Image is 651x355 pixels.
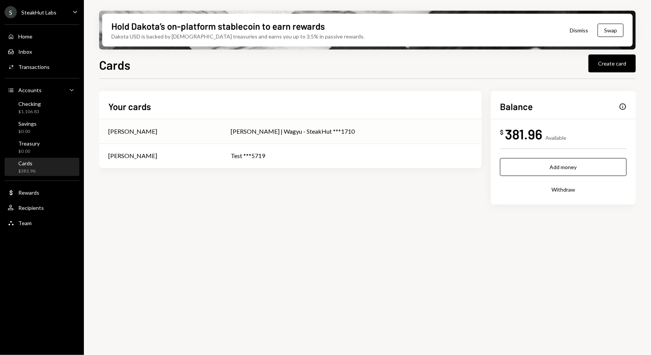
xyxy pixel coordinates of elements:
[18,120,37,127] div: Savings
[5,158,79,176] a: Cards$381.96
[18,220,32,226] div: Team
[18,87,42,93] div: Accounts
[111,32,365,40] div: Dakota USD is backed by [DEMOGRAPHIC_DATA] treasuries and earns you up to 3.5% in passive rewards.
[18,109,41,115] div: $1,106.83
[5,6,17,18] div: S
[5,29,79,43] a: Home
[5,45,79,58] a: Inbox
[500,181,627,198] button: Withdraw
[108,100,151,113] h2: Your cards
[108,151,157,160] div: [PERSON_NAME]
[598,24,624,37] button: Swap
[18,128,37,135] div: $0.00
[18,64,50,70] div: Transactions
[99,57,130,72] h1: Cards
[18,205,44,211] div: Recipients
[545,134,566,141] div: Available
[5,60,79,74] a: Transactions
[18,140,40,147] div: Treasury
[500,128,503,136] div: $
[5,138,79,156] a: Treasury$0.00
[560,21,598,39] button: Dismiss
[5,118,79,136] a: Savings$0.00
[505,125,542,142] div: 381.96
[5,185,79,199] a: Rewards
[588,54,636,72] button: Create card
[21,9,56,16] div: SteakHut Labs
[5,216,79,230] a: Team
[18,160,35,166] div: Cards
[5,83,79,97] a: Accounts
[5,201,79,214] a: Recipients
[18,101,41,107] div: Checking
[231,127,473,136] div: [PERSON_NAME] | Wagyu - SteakHut ***1710
[18,33,32,40] div: Home
[18,189,39,196] div: Rewards
[18,168,35,174] div: $381.96
[5,98,79,117] a: Checking$1,106.83
[18,48,32,55] div: Inbox
[500,158,627,176] button: Add money
[18,148,40,155] div: $0.00
[500,100,533,113] h2: Balance
[108,127,157,136] div: [PERSON_NAME]
[111,20,325,32] div: Hold Dakota’s on-platform stablecoin to earn rewards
